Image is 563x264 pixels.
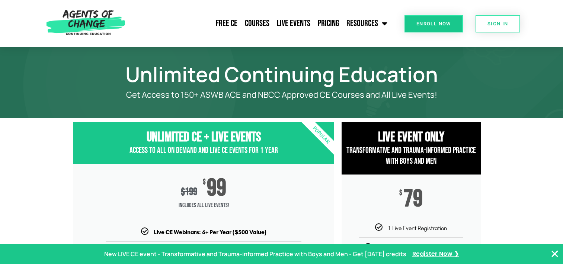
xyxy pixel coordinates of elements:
[404,15,463,32] a: Enroll Now
[346,145,476,166] span: Transformative and Trauma-informed Practice with Boys and Men
[314,14,343,33] a: Pricing
[399,189,402,197] span: $
[343,14,391,33] a: Resources
[207,179,226,198] span: 99
[487,21,508,26] span: SIGN IN
[278,92,364,178] div: Popular
[73,129,334,145] h3: Unlimited CE + Live Events
[129,14,391,33] nav: Menu
[129,145,278,155] span: Access to All On Demand and Live CE Events for 1 year
[70,66,494,83] h1: Unlimited Continuing Education
[212,14,241,33] a: Free CE
[403,189,423,209] span: 79
[104,249,406,260] p: New LIVE CE event - Transformative and Trauma-informed Practice with Boys and Men - Get [DATE] cr...
[416,21,451,26] span: Enroll Now
[203,179,206,186] span: $
[342,129,481,145] h3: Live Event Only
[273,14,314,33] a: Live Events
[181,186,197,198] div: 199
[181,186,185,198] span: $
[550,249,559,258] button: Close Banner
[99,90,464,100] p: Get Access to 150+ ASWB ACE and NBCC Approved CE Courses and All Live Events!
[241,14,273,33] a: Courses
[73,198,334,213] span: Includes ALL Live Events!
[412,249,459,260] a: Register Now ❯
[154,229,266,236] b: Live CE Webinars: 6+ Per Year ($500 Value)
[388,224,447,232] span: 1 Live Event Registration
[476,15,520,32] a: SIGN IN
